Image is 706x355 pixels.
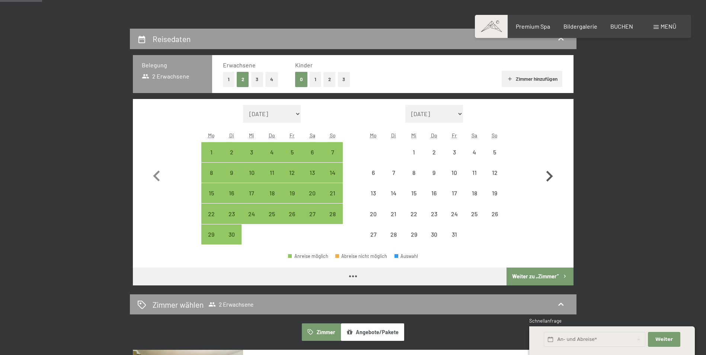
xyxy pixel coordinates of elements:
div: Anreise nicht möglich [464,204,485,224]
abbr: Freitag [452,132,457,138]
h3: Belegung [142,61,203,69]
div: Anreise möglich [282,183,302,203]
div: 13 [364,190,383,209]
div: Anreise möglich [322,183,342,203]
div: Mon Sep 22 2025 [201,204,221,224]
div: Anreise nicht möglich [363,204,383,224]
button: Zimmer hinzufügen [502,71,562,87]
div: Thu Oct 02 2025 [424,142,444,162]
div: Anreise möglich [322,204,342,224]
button: Nächster Monat [539,105,560,245]
a: Premium Spa [516,23,550,30]
div: Tue Sep 09 2025 [221,163,242,183]
div: Tue Sep 02 2025 [221,142,242,162]
div: Mon Oct 20 2025 [363,204,383,224]
div: 11 [465,170,484,188]
div: Anreise möglich [201,183,221,203]
div: Mon Oct 27 2025 [363,224,383,244]
span: Kinder [295,61,313,68]
a: Bildergalerie [563,23,597,30]
div: 17 [242,190,261,209]
div: Anreise möglich [221,204,242,224]
h2: Reisedaten [153,34,191,44]
div: Anreise möglich [221,163,242,183]
button: Angebote/Pakete [341,323,404,340]
span: Schnellanfrage [529,318,562,324]
div: 2 [222,149,241,168]
span: BUCHEN [610,23,633,30]
div: Thu Sep 25 2025 [262,204,282,224]
div: Sun Sep 21 2025 [322,183,342,203]
div: Fri Oct 10 2025 [444,163,464,183]
div: 7 [384,170,403,188]
div: Anreise nicht möglich [404,183,424,203]
div: Anreise möglich [302,142,322,162]
div: 16 [222,190,241,209]
div: Fri Sep 12 2025 [282,163,302,183]
div: Anreise nicht möglich [424,142,444,162]
div: 14 [323,170,342,188]
div: Sat Oct 18 2025 [464,183,485,203]
div: 16 [425,190,443,209]
div: Mon Sep 08 2025 [201,163,221,183]
div: 20 [364,211,383,230]
button: Weiter [648,332,680,347]
div: Fri Sep 19 2025 [282,183,302,203]
abbr: Mittwoch [249,132,254,138]
div: Mon Sep 15 2025 [201,183,221,203]
div: Mon Oct 13 2025 [363,183,383,203]
div: 7 [323,149,342,168]
div: 9 [425,170,443,188]
div: 12 [485,170,504,188]
div: 9 [222,170,241,188]
div: Anreise möglich [242,183,262,203]
div: Anreise nicht möglich [384,183,404,203]
div: Sun Oct 19 2025 [485,183,505,203]
div: 20 [303,190,322,209]
div: Sun Sep 07 2025 [322,142,342,162]
div: 8 [405,170,423,188]
div: Anreise möglich [262,204,282,224]
div: Wed Oct 22 2025 [404,204,424,224]
div: Thu Oct 30 2025 [424,224,444,244]
div: Anreise möglich [322,163,342,183]
div: 3 [445,149,463,168]
div: 24 [242,211,261,230]
div: 28 [384,231,403,250]
div: Tue Sep 23 2025 [221,204,242,224]
div: Fri Oct 31 2025 [444,224,464,244]
div: 24 [445,211,463,230]
div: 18 [263,190,281,209]
div: 26 [485,211,504,230]
div: 2 [425,149,443,168]
div: Anreise möglich [221,142,242,162]
span: Menü [661,23,676,30]
div: Anreise nicht möglich [384,163,404,183]
div: 27 [303,211,322,230]
div: Tue Oct 21 2025 [384,204,404,224]
div: Thu Sep 11 2025 [262,163,282,183]
div: 21 [384,211,403,230]
div: Auswahl [394,254,418,259]
div: Anreise möglich [201,163,221,183]
div: 1 [202,149,221,168]
div: Anreise möglich [282,204,302,224]
div: 4 [465,149,484,168]
div: Sat Sep 20 2025 [302,183,322,203]
div: Anreise nicht möglich [424,183,444,203]
div: 25 [263,211,281,230]
div: Anreise nicht möglich [384,204,404,224]
div: Anreise nicht möglich [464,142,485,162]
div: Thu Oct 16 2025 [424,183,444,203]
div: Sun Oct 26 2025 [485,204,505,224]
div: Tue Oct 14 2025 [384,183,404,203]
div: Anreise möglich [288,254,328,259]
div: Anreise nicht möglich [464,163,485,183]
div: Sat Oct 25 2025 [464,204,485,224]
button: Weiter zu „Zimmer“ [507,268,573,285]
div: Wed Oct 29 2025 [404,224,424,244]
div: Wed Sep 17 2025 [242,183,262,203]
abbr: Samstag [310,132,315,138]
div: 21 [323,190,342,209]
div: 15 [202,190,221,209]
